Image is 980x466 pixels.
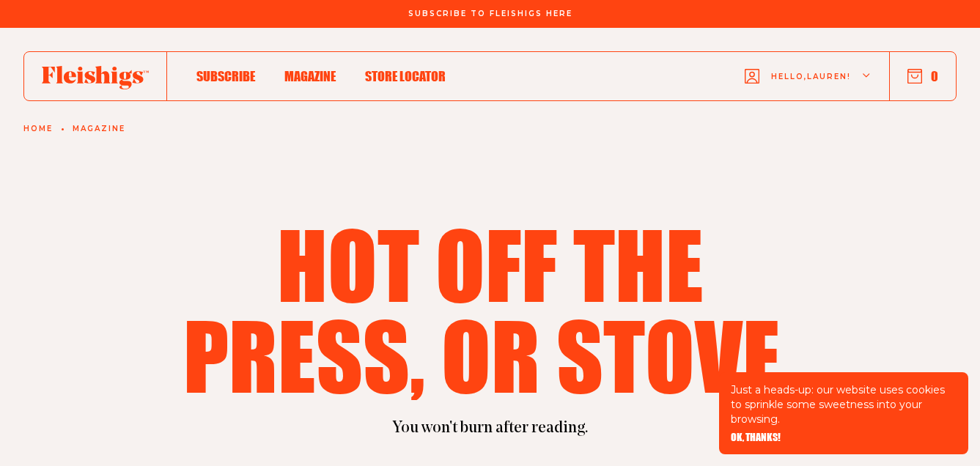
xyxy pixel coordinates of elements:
[365,68,446,84] span: Store locator
[73,125,125,133] a: Magazine
[907,68,938,84] button: 0
[196,68,255,84] span: Subscribe
[771,71,851,106] span: Hello, Lauren !
[731,432,781,443] button: OK, THANKS!
[731,382,957,426] p: Just a heads-up: our website uses cookies to sprinkle some sweetness into your browsing.
[23,125,53,133] a: Home
[196,66,255,86] a: Subscribe
[284,68,336,84] span: Magazine
[174,218,807,400] h1: Hot off the press, or stove.
[44,418,936,440] p: You won't burn after reading.
[284,66,336,86] a: Magazine
[745,48,872,106] button: Hello,Lauren!
[365,66,446,86] a: Store locator
[405,10,575,17] a: Subscribe To Fleishigs Here
[408,10,572,18] span: Subscribe To Fleishigs Here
